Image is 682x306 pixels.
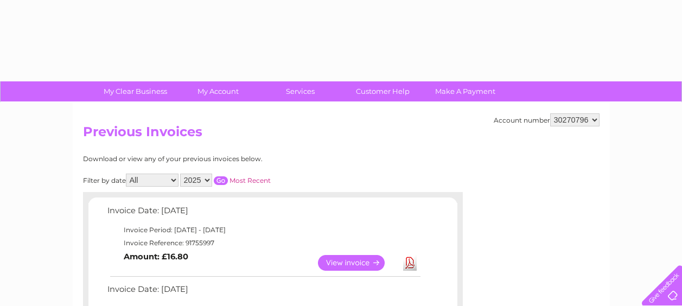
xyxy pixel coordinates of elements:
[83,155,368,163] div: Download or view any of your previous invoices below.
[83,124,600,145] h2: Previous Invoices
[338,81,428,101] a: Customer Help
[91,81,180,101] a: My Clear Business
[105,282,422,302] td: Invoice Date: [DATE]
[105,224,422,237] td: Invoice Period: [DATE] - [DATE]
[403,255,417,271] a: Download
[105,237,422,250] td: Invoice Reference: 91755997
[124,252,188,262] b: Amount: £16.80
[83,174,368,187] div: Filter by date
[256,81,345,101] a: Services
[494,113,600,126] div: Account number
[318,255,398,271] a: View
[420,81,510,101] a: Make A Payment
[173,81,263,101] a: My Account
[105,203,422,224] td: Invoice Date: [DATE]
[230,176,271,184] a: Most Recent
